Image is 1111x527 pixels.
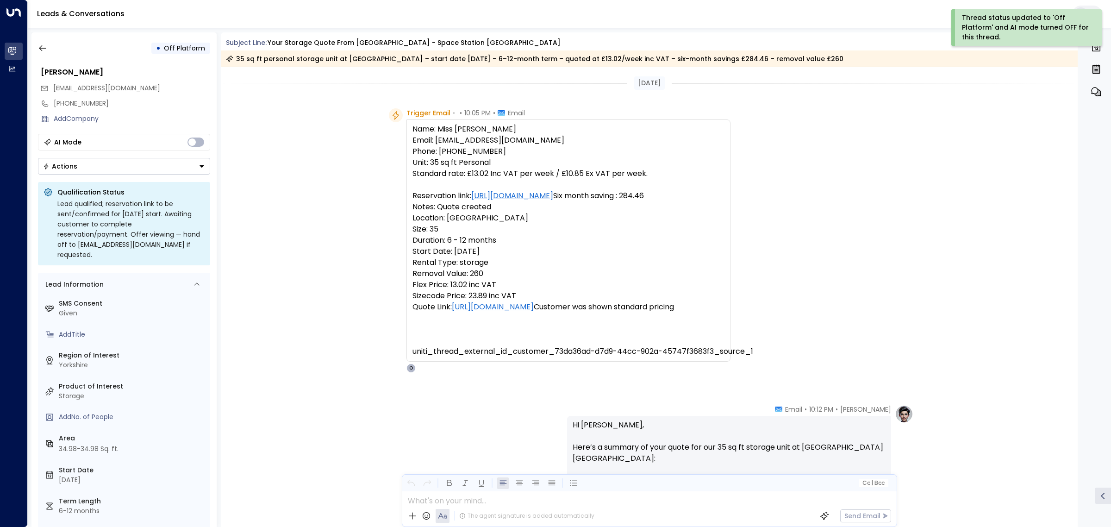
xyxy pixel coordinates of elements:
[962,13,1089,42] div: Thread status updated to 'Off Platform' and AI mode turned OFF for this thread.
[452,301,534,313] a: [URL][DOMAIN_NAME]
[59,433,206,443] label: Area
[59,299,206,308] label: SMS Consent
[785,405,802,414] span: Email
[453,108,455,118] span: •
[634,76,665,90] div: [DATE]
[57,199,205,260] div: Lead qualified; reservation link to be sent/confirmed for [DATE] start. Awaiting customer to comp...
[809,405,833,414] span: 10:12 PM
[895,405,913,423] img: profile-logo.png
[459,512,594,520] div: The agent signature is added automatically
[858,479,888,488] button: Cc|Bcc
[412,124,724,357] pre: Name: Miss [PERSON_NAME] Email: [EMAIL_ADDRESS][DOMAIN_NAME] Phone: [PHONE_NUMBER] Unit: 35 sq ft...
[836,405,838,414] span: •
[156,40,161,56] div: •
[38,158,210,175] div: Button group with a nested menu
[53,83,160,93] span: spectrum79@me.com
[59,506,206,516] div: 6-12 months
[164,44,205,53] span: Off Platform
[59,465,206,475] label: Start Date
[862,480,884,486] span: Cc Bcc
[57,188,205,197] p: Qualification Status
[460,108,462,118] span: •
[59,444,119,454] div: 34.98-34.98 Sq. ft.
[405,477,417,489] button: Undo
[59,382,206,391] label: Product of Interest
[59,496,206,506] label: Term Length
[226,54,843,63] div: 35 sq ft personal storage unit at [GEOGRAPHIC_DATA] – start date [DATE] – 6–12-month term – quote...
[59,412,206,422] div: AddNo. of People
[59,330,206,339] div: AddTitle
[59,308,206,318] div: Given
[464,108,491,118] span: 10:05 PM
[54,99,210,108] div: [PHONE_NUMBER]
[493,108,495,118] span: •
[421,477,433,489] button: Redo
[53,83,160,93] span: [EMAIL_ADDRESS][DOMAIN_NAME]
[406,364,416,373] div: O
[37,8,125,19] a: Leads & Conversations
[268,38,561,48] div: Your storage quote from [GEOGRAPHIC_DATA] - Space Station [GEOGRAPHIC_DATA]
[471,190,553,201] a: [URL][DOMAIN_NAME]
[38,158,210,175] button: Actions
[59,351,206,360] label: Region of Interest
[43,162,77,170] div: Actions
[226,38,267,47] span: Subject Line:
[59,391,206,401] div: Storage
[406,108,450,118] span: Trigger Email
[871,480,873,486] span: |
[59,475,206,485] div: [DATE]
[805,405,807,414] span: •
[42,280,104,289] div: Lead Information
[54,114,210,124] div: AddCompany
[59,360,206,370] div: Yorkshire
[840,405,891,414] span: [PERSON_NAME]
[508,108,525,118] span: Email
[41,67,210,78] div: [PERSON_NAME]
[54,138,81,147] div: AI Mode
